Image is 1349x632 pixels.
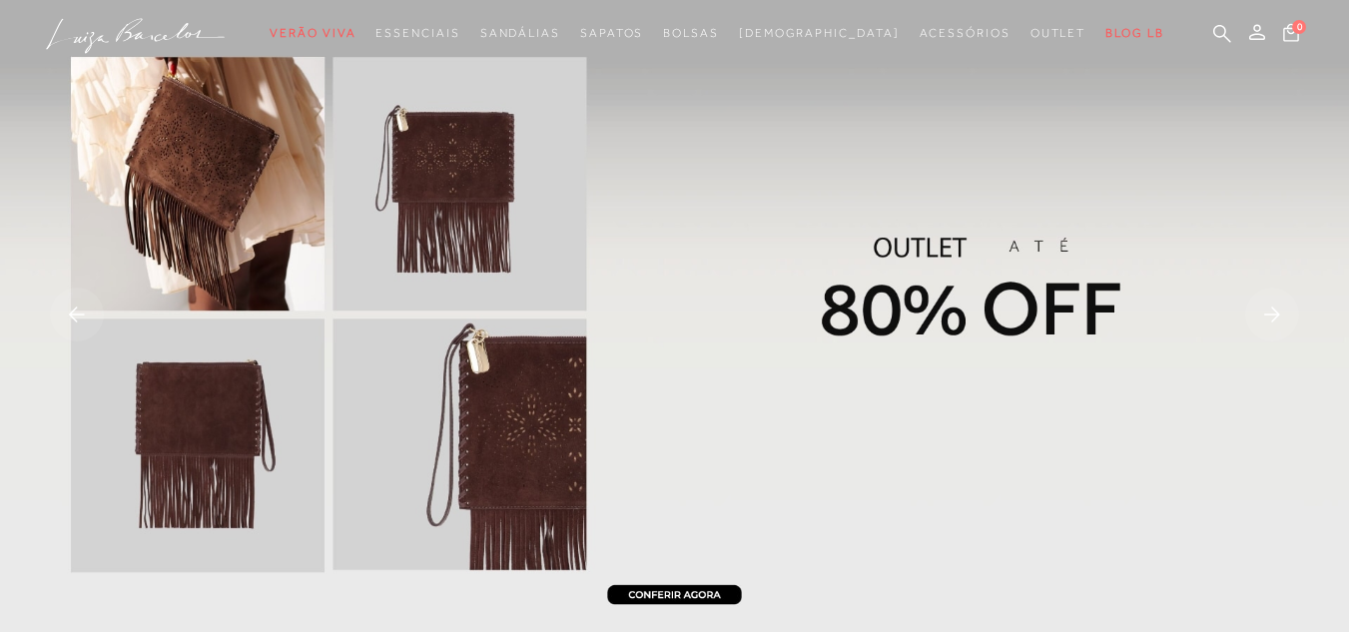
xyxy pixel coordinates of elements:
[580,26,643,40] span: Sapatos
[739,26,900,40] span: [DEMOGRAPHIC_DATA]
[1030,26,1086,40] span: Outlet
[1292,20,1306,34] span: 0
[375,26,459,40] span: Essenciais
[663,15,719,52] a: noSubCategoriesText
[1277,22,1305,49] button: 0
[1105,15,1163,52] a: BLOG LB
[663,26,719,40] span: Bolsas
[1105,26,1163,40] span: BLOG LB
[270,26,355,40] span: Verão Viva
[480,26,560,40] span: Sandálias
[739,15,900,52] a: noSubCategoriesText
[580,15,643,52] a: noSubCategoriesText
[920,26,1011,40] span: Acessórios
[480,15,560,52] a: noSubCategoriesText
[375,15,459,52] a: noSubCategoriesText
[1030,15,1086,52] a: noSubCategoriesText
[270,15,355,52] a: noSubCategoriesText
[920,15,1011,52] a: noSubCategoriesText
